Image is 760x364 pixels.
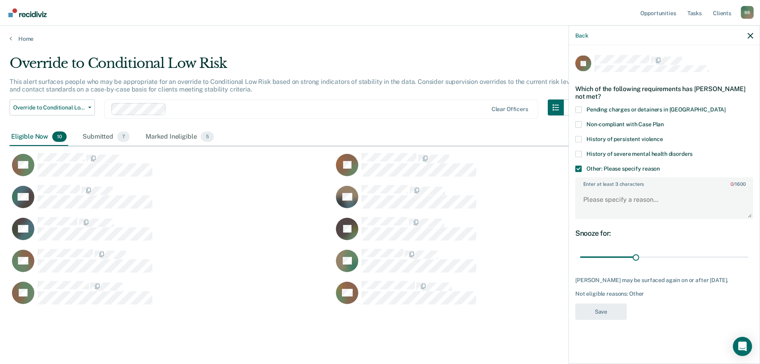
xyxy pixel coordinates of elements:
div: Override to Conditional Low Risk [10,55,580,78]
div: CaseloadOpportunityCell-216970 [334,217,657,249]
span: Pending charges or detainers in [GEOGRAPHIC_DATA] [586,106,726,112]
div: CaseloadOpportunityCell-60271 [334,153,657,185]
div: Marked Ineligible [144,128,215,146]
span: 10 [52,131,67,142]
div: Not eligible reasons: Other [575,290,753,297]
div: CaseloadOpportunityCell-218945 [334,280,657,312]
div: Snooze for: [575,229,753,237]
div: CaseloadOpportunityCell-55537 [334,249,657,280]
span: 5 [201,131,213,142]
span: Override to Conditional Low Risk [13,104,85,111]
img: Recidiviz [8,8,47,17]
span: Other: Please specify reason [586,165,660,171]
div: B B [741,6,754,19]
span: History of severe mental health disorders [586,150,693,157]
span: Non-compliant with Case Plan [586,121,664,127]
div: CaseloadOpportunityCell-88706 [10,280,334,312]
div: [PERSON_NAME] may be surfaced again on or after [DATE]. [575,277,753,284]
span: 0 [730,181,733,187]
div: CaseloadOpportunityCell-217206 [10,217,334,249]
div: CaseloadOpportunityCell-70548 [10,153,334,185]
div: CaseloadOpportunityCell-217893 [334,185,657,217]
button: Profile dropdown button [741,6,754,19]
div: Open Intercom Messenger [733,337,752,356]
span: / 1600 [730,181,745,187]
div: Which of the following requirements has [PERSON_NAME] not met? [575,78,753,106]
div: Submitted [81,128,131,146]
span: 7 [117,131,130,142]
div: CaseloadOpportunityCell-87841 [10,249,334,280]
div: CaseloadOpportunityCell-80051 [10,185,334,217]
button: Back [575,32,588,39]
label: Enter at least 3 characters [576,178,752,187]
div: Clear officers [492,106,528,113]
span: History of persistent violence [586,135,663,142]
div: Eligible Now [10,128,68,146]
p: This alert surfaces people who may be appropriate for an override to Conditional Low Risk based o... [10,78,578,93]
button: Save [575,303,627,320]
a: Home [10,35,750,42]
